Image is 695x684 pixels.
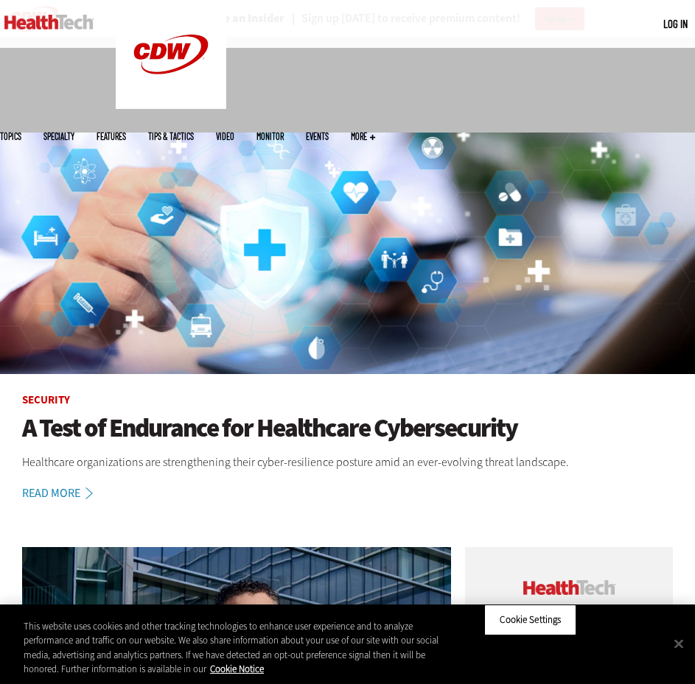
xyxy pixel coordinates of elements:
[22,453,673,472] p: Healthcare organizations are strengthening their cyber-resilience posture amid an ever-evolving t...
[116,97,226,113] a: CDW
[663,627,695,660] button: Close
[306,132,329,141] a: Events
[22,414,673,443] a: A Test of Endurance for Healthcare Cybersecurity
[24,619,454,677] div: This website uses cookies and other tracking technologies to enhance user experience and to analy...
[22,392,70,407] a: Security
[210,663,264,675] a: More information about your privacy
[97,132,126,141] a: Features
[523,580,615,596] img: cdw insider logo
[663,17,688,30] a: Log in
[4,15,94,29] img: Home
[484,604,576,635] button: Cookie Settings
[43,132,74,141] span: Specialty
[351,132,375,141] span: More
[256,132,284,141] a: MonITor
[216,132,234,141] a: Video
[148,132,194,141] a: Tips & Tactics
[22,487,109,499] a: Read More
[663,16,688,32] div: User menu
